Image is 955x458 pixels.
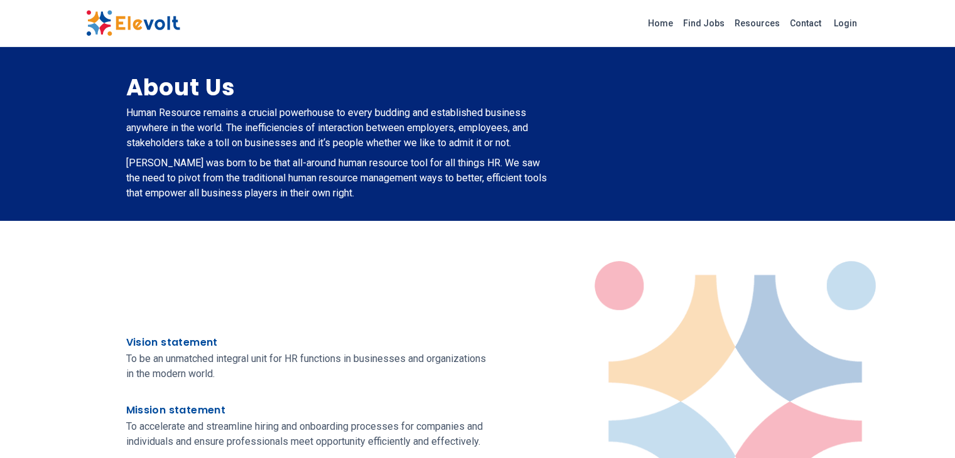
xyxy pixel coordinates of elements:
h3: Vision statement [126,334,488,351]
a: Home [643,13,678,33]
a: Contact [785,13,826,33]
p: [PERSON_NAME] was born to be that all-around human resource tool for all things HR. We saw the ne... [126,156,548,201]
h2: About Us [126,75,829,100]
a: Find Jobs [678,13,730,33]
p: To be an unmatched integral unit for HR functions in businesses and organizations in the modern w... [126,351,488,381]
a: Resources [730,13,785,33]
img: Elevolt [86,10,180,36]
a: Login [826,11,865,36]
p: To accelerate and streamline hiring and onboarding processes for companies and individuals and en... [126,419,488,449]
p: Human Resource remains a crucial powerhouse to every budding and established business anywhere in... [126,105,548,151]
h3: Mission statement [126,402,488,419]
